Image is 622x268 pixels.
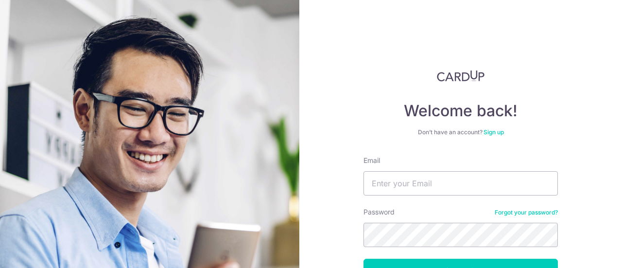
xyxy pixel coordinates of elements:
[363,128,558,136] div: Don’t have an account?
[363,101,558,121] h4: Welcome back!
[495,209,558,216] a: Forgot your password?
[363,171,558,196] input: Enter your Email
[363,207,395,217] label: Password
[363,156,380,165] label: Email
[437,70,484,82] img: CardUp Logo
[484,128,504,136] a: Sign up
